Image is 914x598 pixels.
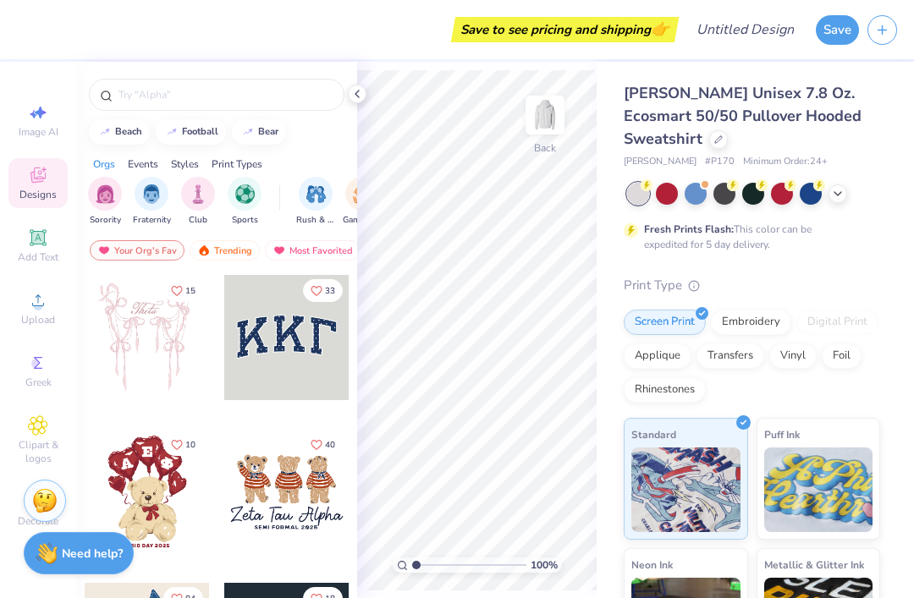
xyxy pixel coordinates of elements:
div: Most Favorited [265,240,361,261]
img: Sports Image [235,184,255,204]
img: Puff Ink [764,447,873,532]
div: filter for Club [181,177,215,227]
button: filter button [133,177,171,227]
span: Add Text [18,250,58,264]
input: Untitled Design [683,13,807,47]
div: bear [258,127,278,136]
div: This color can be expedited for 5 day delivery. [644,222,852,252]
button: Like [163,433,203,456]
span: Clipart & logos [8,438,68,465]
div: Applique [624,343,691,369]
span: Club [189,214,207,227]
span: Metallic & Glitter Ink [764,556,864,573]
span: 👉 [651,19,669,39]
span: 100 % [531,557,558,573]
div: Print Types [212,156,262,172]
button: Like [303,433,343,456]
div: Transfers [697,343,764,369]
span: Sorority [90,214,121,227]
span: 33 [325,287,335,295]
img: trending.gif [197,244,211,256]
img: Game Day Image [353,184,372,204]
span: Neon Ink [631,556,673,573]
div: Your Org's Fav [90,240,184,261]
div: football [182,127,218,136]
span: Greek [25,376,52,389]
button: filter button [88,177,122,227]
button: filter button [343,177,382,227]
button: Like [163,279,203,302]
img: Rush & Bid Image [306,184,326,204]
div: Print Type [624,276,880,295]
span: Game Day [343,214,382,227]
img: Standard [631,447,741,532]
span: Upload [21,313,55,326]
span: Designs [19,188,57,201]
div: Save to see pricing and shipping [455,17,674,42]
div: Vinyl [769,343,817,369]
span: [PERSON_NAME] Unisex 7.8 Oz. Ecosmart 50/50 Pullover Hooded Sweatshirt [624,83,862,149]
span: 40 [325,441,335,449]
span: Puff Ink [764,425,800,443]
div: Screen Print [624,310,706,335]
span: Minimum Order: 24 + [743,155,828,169]
div: filter for Game Day [343,177,382,227]
div: Digital Print [796,310,878,335]
button: beach [89,119,150,145]
div: filter for Fraternity [133,177,171,227]
img: trend_line.gif [165,127,179,137]
input: Try "Alpha" [117,86,333,103]
span: 15 [185,287,195,295]
div: Foil [822,343,862,369]
div: Rhinestones [624,377,706,403]
span: 10 [185,441,195,449]
button: Save [816,15,859,45]
span: Image AI [19,125,58,139]
div: Back [534,140,556,156]
img: most_fav.gif [273,244,286,256]
img: trend_line.gif [241,127,255,137]
div: Events [128,156,158,172]
span: Fraternity [133,214,171,227]
strong: Fresh Prints Flash: [644,222,734,236]
button: filter button [181,177,215,227]
img: trend_line.gif [98,127,112,137]
div: filter for Sorority [88,177,122,227]
div: Trending [190,240,260,261]
div: filter for Rush & Bid [296,177,335,227]
span: Sports [232,214,258,227]
span: # P170 [705,155,735,169]
img: most_fav.gif [97,244,111,256]
button: filter button [296,177,335,227]
span: Rush & Bid [296,214,335,227]
img: Sorority Image [96,184,115,204]
div: filter for Sports [228,177,262,227]
button: filter button [228,177,262,227]
img: Back [528,98,562,132]
span: Decorate [18,514,58,528]
button: Like [303,279,343,302]
button: football [156,119,226,145]
span: Standard [631,425,676,443]
div: Embroidery [711,310,791,335]
span: [PERSON_NAME] [624,155,697,169]
img: Fraternity Image [142,184,161,204]
div: Styles [171,156,199,172]
button: bear [232,119,286,145]
img: Club Image [189,184,207,204]
strong: Need help? [62,546,123,562]
div: Orgs [93,156,115,172]
div: beach [115,127,142,136]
